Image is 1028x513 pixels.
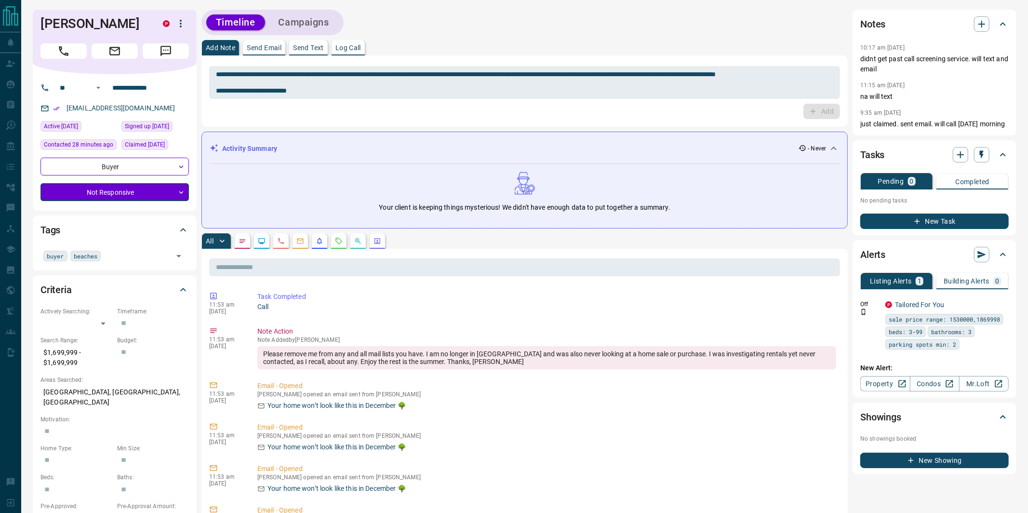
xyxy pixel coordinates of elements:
[860,405,1009,429] div: Showings
[209,308,243,315] p: [DATE]
[860,82,905,89] p: 11:15 am [DATE]
[878,178,904,185] p: Pending
[860,13,1009,36] div: Notes
[40,16,148,31] h1: [PERSON_NAME]
[860,109,901,116] p: 9:35 am [DATE]
[257,326,836,337] p: Note Action
[895,301,944,309] a: Tailored For You
[335,44,361,51] p: Log Call
[277,237,285,245] svg: Calls
[40,376,189,384] p: Areas Searched:
[870,278,912,284] p: Listing Alerts
[40,121,117,135] div: Sun Oct 15 2023
[931,327,972,337] span: bathrooms: 3
[44,140,113,149] span: Contacted 28 minutes ago
[121,121,189,135] div: Sat Oct 14 2023
[955,178,989,185] p: Completed
[258,237,266,245] svg: Lead Browsing Activity
[209,343,243,350] p: [DATE]
[47,251,64,261] span: buyer
[267,442,406,452] p: Your home won’t look like this in December 🌳
[374,237,381,245] svg: Agent Actions
[209,480,243,487] p: [DATE]
[117,502,189,511] p: Pre-Approval Amount:
[163,20,170,27] div: property.ca
[206,44,235,51] p: Add Note
[296,237,304,245] svg: Emails
[257,464,836,474] p: Email - Opened
[206,14,265,30] button: Timeline
[995,278,999,284] p: 0
[40,307,112,316] p: Actively Searching:
[860,309,867,315] svg: Push Notification Only
[918,278,921,284] p: 1
[117,336,189,345] p: Budget:
[889,339,956,349] span: parking spots min: 2
[125,140,165,149] span: Claimed [DATE]
[125,121,169,131] span: Signed up [DATE]
[257,302,836,312] p: Call
[44,121,78,131] span: Active [DATE]
[206,238,214,244] p: All
[910,178,914,185] p: 0
[209,439,243,445] p: [DATE]
[117,473,189,482] p: Baths:
[860,44,905,51] p: 10:17 am [DATE]
[40,336,112,345] p: Search Range:
[40,473,112,482] p: Beds:
[860,147,884,162] h2: Tasks
[860,376,910,391] a: Property
[121,139,189,153] div: Sun Oct 15 2023
[860,143,1009,166] div: Tasks
[40,222,60,238] h2: Tags
[40,158,189,175] div: Buyer
[267,484,406,494] p: Your home won’t look like this in December 🌳
[209,336,243,343] p: 11:53 am
[379,202,670,213] p: Your client is keeping things mysterious! We didn't have enough data to put together a summary.
[143,43,189,59] span: Message
[885,301,892,308] div: property.ca
[293,44,324,51] p: Send Text
[40,218,189,242] div: Tags
[354,237,362,245] svg: Opportunities
[959,376,1009,391] a: Mr.Loft
[257,474,836,481] p: [PERSON_NAME] opened an email sent from [PERSON_NAME]
[209,473,243,480] p: 11:53 am
[944,278,989,284] p: Building Alerts
[860,16,885,32] h2: Notes
[117,444,189,453] p: Min Size:
[860,243,1009,266] div: Alerts
[860,434,1009,443] p: No showings booked
[257,381,836,391] p: Email - Opened
[808,144,827,153] p: - Never
[117,307,189,316] p: Timeframe:
[40,345,112,371] p: $1,699,999 - $1,699,999
[40,415,189,424] p: Motivation:
[209,432,243,439] p: 11:53 am
[257,432,836,439] p: [PERSON_NAME] opened an email sent from [PERSON_NAME]
[40,278,189,301] div: Criteria
[209,391,243,397] p: 11:53 am
[257,422,836,432] p: Email - Opened
[40,43,87,59] span: Call
[93,82,104,94] button: Open
[910,376,960,391] a: Condos
[40,444,112,453] p: Home Type:
[860,214,1009,229] button: New Task
[860,453,1009,468] button: New Showing
[267,401,406,411] p: Your home won’t look like this in December 🌳
[209,397,243,404] p: [DATE]
[860,92,1009,102] p: na will text
[860,363,1009,373] p: New Alert:
[257,391,836,398] p: [PERSON_NAME] opened an email sent from [PERSON_NAME]
[210,140,840,158] div: Activity Summary- Never
[239,237,246,245] svg: Notes
[40,502,112,511] p: Pre-Approved:
[335,237,343,245] svg: Requests
[172,249,186,263] button: Open
[40,282,72,297] h2: Criteria
[222,144,277,154] p: Activity Summary
[67,104,175,112] a: [EMAIL_ADDRESS][DOMAIN_NAME]
[316,237,323,245] svg: Listing Alerts
[860,247,885,262] h2: Alerts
